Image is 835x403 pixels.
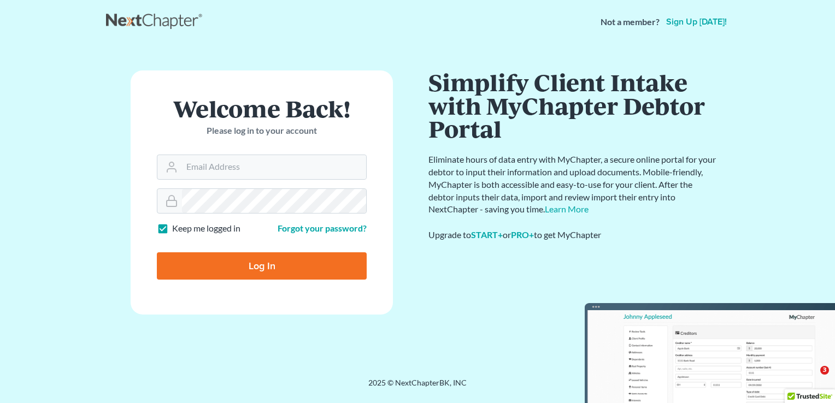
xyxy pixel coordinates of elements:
label: Keep me logged in [172,222,240,235]
a: PRO+ [511,229,534,240]
a: Learn More [545,204,589,214]
div: Upgrade to or to get MyChapter [428,229,718,241]
a: Forgot your password? [278,223,367,233]
strong: Not a member? [601,16,660,28]
h1: Simplify Client Intake with MyChapter Debtor Portal [428,70,718,140]
h1: Welcome Back! [157,97,367,120]
input: Email Address [182,155,366,179]
a: START+ [471,229,503,240]
p: Please log in to your account [157,125,367,137]
a: Sign up [DATE]! [664,17,729,26]
div: 2025 © NextChapterBK, INC [106,377,729,397]
p: Eliminate hours of data entry with MyChapter, a secure online portal for your debtor to input the... [428,153,718,216]
input: Log In [157,252,367,280]
iframe: Intercom live chat [798,366,824,392]
span: 3 [820,366,829,375]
